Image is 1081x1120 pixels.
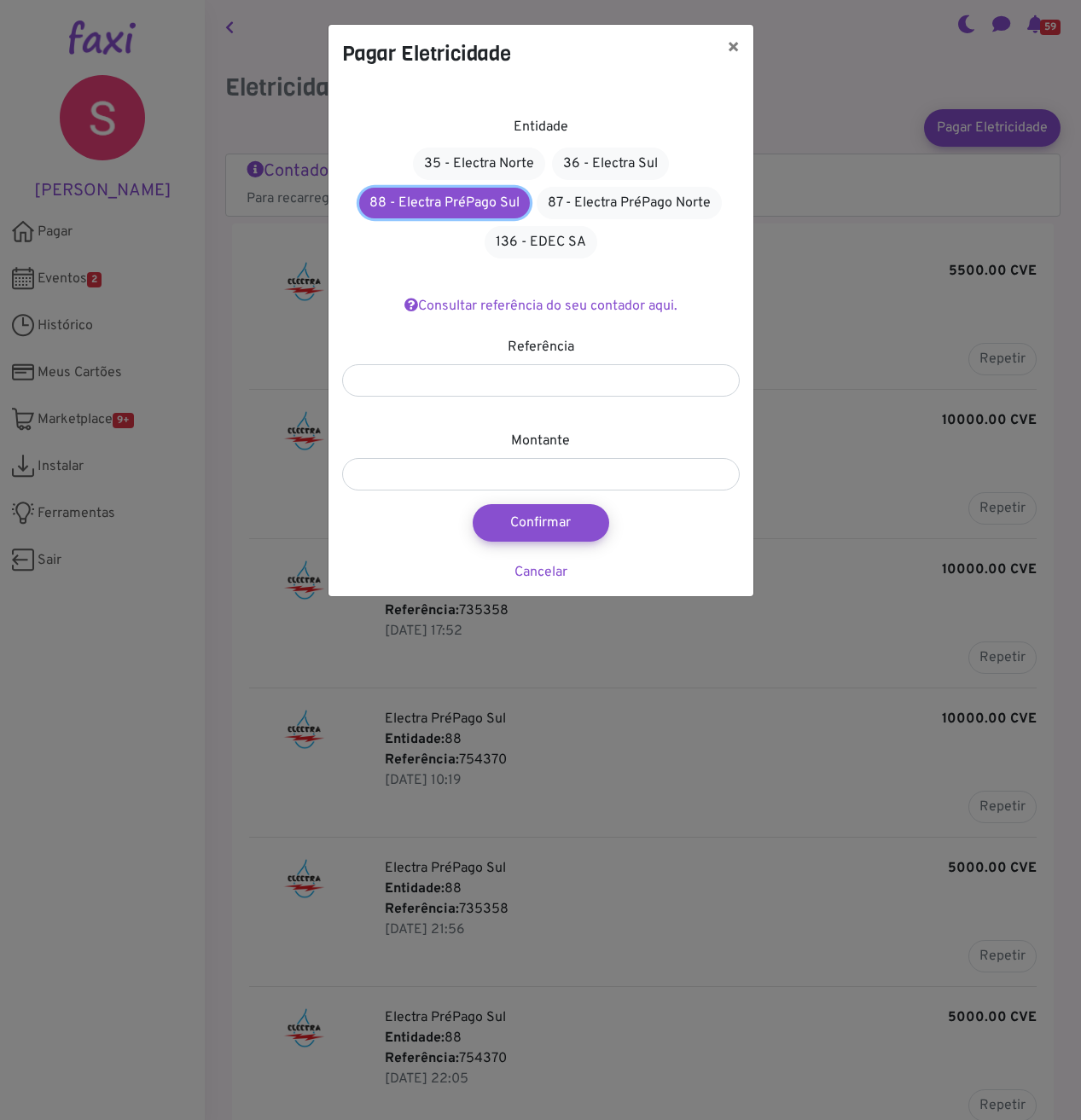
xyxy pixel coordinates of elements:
a: 35 - Electra Norte [413,148,545,180]
a: 87 - Electra PréPago Norte [537,187,722,219]
a: Cancelar [514,564,567,581]
a: 88 - Electra PréPago Sul [359,188,530,218]
label: Entidade [514,117,568,137]
label: Referência [508,337,574,357]
button: Confirmar [473,504,609,542]
button: × [713,25,753,73]
h4: Pagar Eletricidade [342,38,511,69]
a: Consultar referência do seu contador aqui. [404,298,677,315]
a: 36 - Electra Sul [552,148,669,180]
a: 136 - EDEC SA [485,226,597,258]
label: Montante [511,431,570,451]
